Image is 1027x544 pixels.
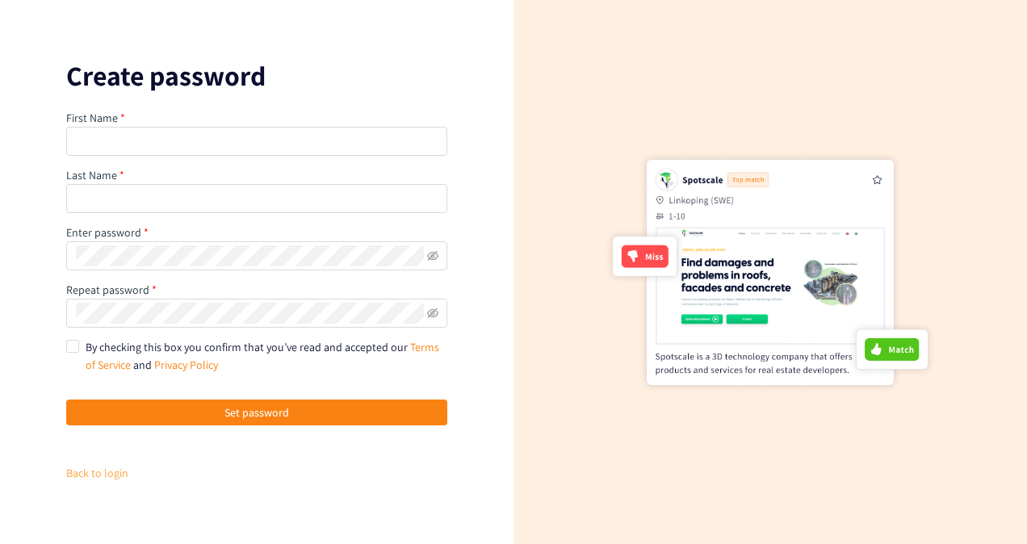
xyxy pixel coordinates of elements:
p: Create password [66,63,447,89]
span: eye-invisible [427,308,438,319]
label: Repeat password [66,282,157,297]
a: Back to login [66,466,128,480]
span: By checking this box you confirm that you’ve read and accepted our and [86,340,439,372]
a: Privacy Policy [154,358,218,372]
button: Set password [66,400,447,425]
label: Last Name [66,168,124,182]
label: Enter password [66,225,149,240]
label: First Name [66,111,125,125]
a: Terms of Service [86,340,439,372]
iframe: Chat Widget [946,467,1027,544]
span: Set password [224,404,289,421]
span: eye-invisible [427,250,438,262]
